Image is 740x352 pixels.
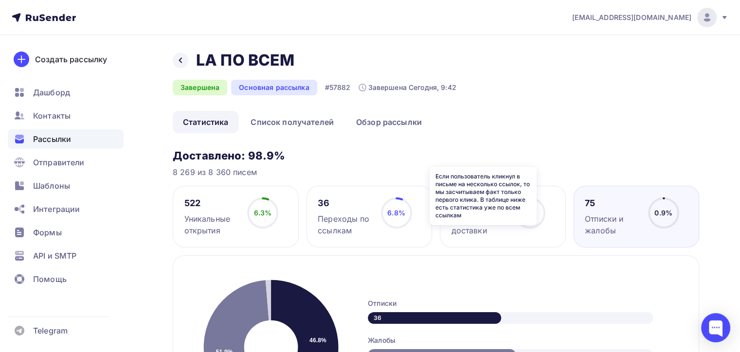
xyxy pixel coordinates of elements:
[8,176,124,195] a: Шаблоны
[173,111,238,133] a: Статистика
[254,209,272,217] span: 6.3%
[33,157,85,168] span: Отправители
[368,299,679,308] div: Отписки
[430,167,537,225] div: Если пользователь кликнул в письме на несколько ссылок, то мы засчитываем факт только первого кли...
[173,166,699,178] div: 8 269 из 8 360 писем
[654,209,672,217] span: 0.9%
[231,80,317,95] div: Основная рассылка
[572,8,728,27] a: [EMAIL_ADDRESS][DOMAIN_NAME]
[346,111,432,133] a: Обзор рассылки
[325,83,351,92] div: #57882
[35,53,107,65] div: Создать рассылку
[585,197,639,209] div: 75
[184,197,239,209] div: 522
[33,180,70,192] span: Шаблоны
[8,83,124,102] a: Дашборд
[33,273,67,285] span: Помощь
[368,312,501,324] div: 36
[359,83,456,92] div: Завершена Сегодня, 9:42
[33,325,68,336] span: Telegram
[33,110,71,122] span: Контакты
[8,129,124,149] a: Рассылки
[240,111,344,133] a: Список получателей
[33,87,70,98] span: Дашборд
[173,149,699,162] h3: Доставлено: 98.9%
[8,223,124,242] a: Формы
[33,250,76,262] span: API и SMTP
[33,133,71,145] span: Рассылки
[173,80,227,95] div: Завершена
[368,335,679,345] div: Жалобы
[33,203,80,215] span: Интеграции
[572,13,691,22] span: [EMAIL_ADDRESS][DOMAIN_NAME]
[387,209,405,217] span: 6.8%
[585,213,639,236] div: Отписки и жалобы
[33,227,62,238] span: Формы
[8,106,124,125] a: Контакты
[318,197,372,209] div: 36
[196,51,294,70] h2: LA ПО ВСЕМ
[318,213,372,236] div: Переходы по ссылкам
[184,213,239,236] div: Уникальные открытия
[8,153,124,172] a: Отправители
